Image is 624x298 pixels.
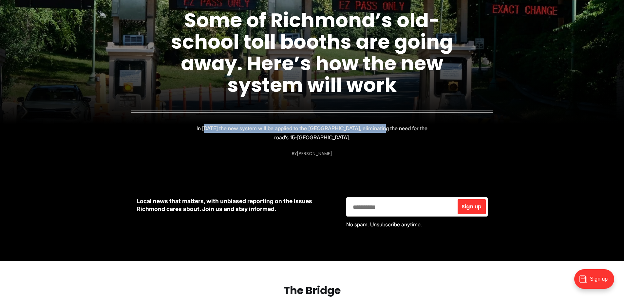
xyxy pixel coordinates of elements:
[346,221,422,228] span: No spam. Unsubscribe anytime.
[137,197,336,213] p: Local news that matters, with unbiased reporting on the issues Richmond cares about. Join us and ...
[292,151,332,156] div: By
[171,7,453,99] a: Some of Richmond’s old-school toll booths are going away. Here’s how the new system will work
[10,285,614,297] h2: The Bridge
[569,266,624,298] iframe: portal-trigger
[462,204,482,209] span: Sign up
[196,124,429,142] p: In [DATE] the new system will be applied to the [GEOGRAPHIC_DATA], eliminating the need for the r...
[297,150,332,157] a: [PERSON_NAME]
[458,199,485,214] button: Sign up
